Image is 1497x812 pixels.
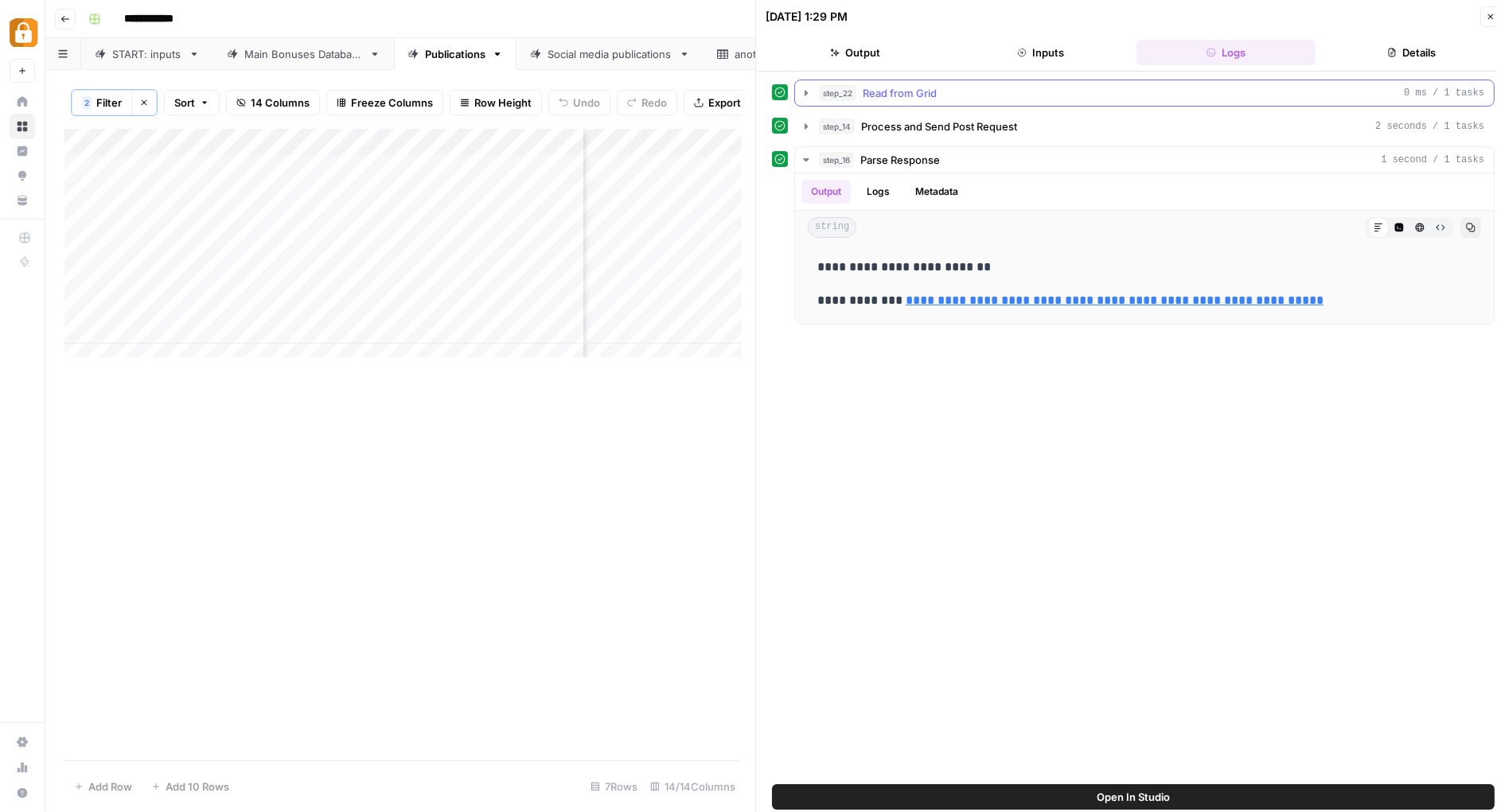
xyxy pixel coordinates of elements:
img: Adzz Logo [10,18,38,47]
button: Add 10 Rows [142,774,239,799]
button: Logs [1136,40,1316,65]
button: 0 ms / 1 tasks [795,80,1494,106]
span: 2 [84,96,89,109]
button: Add Row [64,774,142,799]
span: step_22 [819,85,856,101]
span: Add Row [88,779,132,795]
span: 14 Columns [251,95,310,111]
a: Main Bonuses Database [213,38,394,70]
button: Output [766,40,945,65]
span: Export CSV [708,95,765,111]
button: Redo [617,90,677,115]
div: 7 Rows [584,774,644,799]
button: Output [801,180,851,204]
div: Main Bonuses Database [244,46,363,62]
span: step_14 [819,118,855,134]
span: Open In Studio [1097,789,1170,805]
span: Filter [96,95,122,111]
span: Parse Response [860,152,940,168]
a: Insights [10,138,35,164]
button: Metadata [906,180,968,204]
button: 2 seconds / 1 tasks [795,114,1494,139]
div: 1 second / 1 tasks [795,173,1494,324]
a: Social media publications [517,38,704,70]
button: Undo [548,90,610,115]
button: Freeze Columns [326,90,443,115]
div: 2 [82,96,92,109]
a: Home [10,89,35,115]
span: Sort [174,95,195,111]
span: 1 second / 1 tasks [1381,153,1484,167]
a: another grid: extracted sources [704,38,923,70]
a: Usage [10,755,35,780]
button: Inputs [951,40,1130,65]
span: Row Height [474,95,532,111]
span: Redo [641,95,667,111]
span: Undo [573,95,600,111]
button: 2Filter [72,90,131,115]
span: string [808,217,856,238]
a: Settings [10,729,35,755]
div: 14/14 Columns [644,774,742,799]
div: [DATE] 1:29 PM [766,9,848,25]
span: step_16 [819,152,854,168]
button: Help + Support [10,780,35,806]
a: START: inputs [81,38,213,70]
button: Row Height [450,90,542,115]
button: Workspace: Adzz [10,13,35,52]
a: Your Data [10,188,35,213]
button: Export CSV [684,90,775,115]
a: Browse [10,114,35,139]
div: another grid: extracted sources [735,46,892,62]
button: Logs [857,180,899,204]
button: Sort [164,90,220,115]
span: 0 ms / 1 tasks [1404,86,1484,100]
span: Freeze Columns [351,95,433,111]
button: 14 Columns [226,90,320,115]
span: 2 seconds / 1 tasks [1375,119,1484,134]
div: Social media publications [548,46,672,62]
div: Publications [425,46,485,62]
span: Add 10 Rows [166,779,229,795]
button: 1 second / 1 tasks [795,147,1494,173]
div: START: inputs [112,46,182,62]
a: Opportunities [10,163,35,188]
span: Read from Grid [863,85,937,101]
button: Open In Studio [772,784,1495,810]
a: Publications [394,38,517,70]
span: Process and Send Post Request [861,118,1017,134]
